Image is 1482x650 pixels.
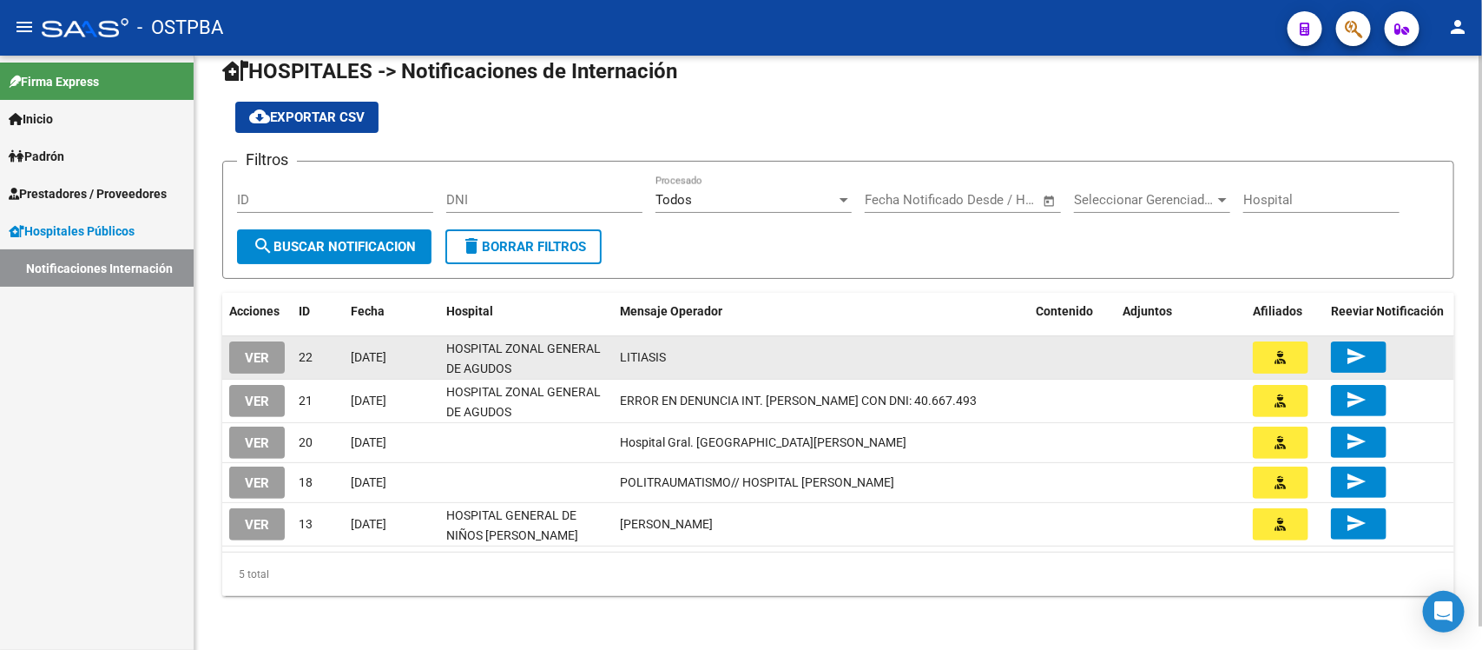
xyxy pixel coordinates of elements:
[1246,293,1324,330] datatable-header-cell: Afiliados
[351,514,432,534] div: [DATE]
[1346,346,1367,367] mat-icon: send
[351,391,432,411] div: [DATE]
[245,517,269,533] span: VER
[446,385,601,439] span: HOSPITAL ZONAL GENERAL DE AGUDOS [PERSON_NAME]
[299,304,310,318] span: ID
[229,467,285,499] button: VER
[292,293,344,330] datatable-header-cell: ID
[299,394,313,408] span: 21
[620,350,666,364] span: LITIASIS
[229,342,285,374] button: VER
[446,342,601,395] span: HOSPITAL ZONAL GENERAL DE AGUDOS [PERSON_NAME]
[235,102,379,133] button: Exportar CSV
[1040,191,1060,211] button: Open calendar
[1346,431,1367,452] mat-icon: send
[299,350,313,364] span: 22
[1036,304,1093,318] span: Contenido
[222,293,292,330] datatable-header-cell: Acciones
[1447,17,1468,37] mat-icon: person
[446,508,578,542] span: HOSPITAL GENERAL DE NIÑOS [PERSON_NAME]
[1331,304,1444,318] span: Reeviar Notificación
[351,433,432,453] div: [DATE]
[351,348,432,368] div: [DATE]
[299,435,313,449] span: 20
[245,394,269,409] span: VER
[461,239,586,255] span: Borrar Filtros
[245,435,269,451] span: VER
[9,147,64,166] span: Padrón
[1029,293,1116,330] datatable-header-cell: Contenido
[446,304,493,318] span: Hospital
[620,304,722,318] span: Mensaje Operador
[299,475,313,489] span: 18
[137,9,223,47] span: - OSTPBA
[344,293,439,330] datatable-header-cell: Fecha
[222,553,1454,596] div: 5 total
[1324,293,1454,330] datatable-header-cell: Reeviar Notificación
[620,435,906,449] span: Hospital Gral. SAN MARTIN de La Plata
[620,394,977,408] span: ERROR EN DENUNCIA INT. CASTRELLON AYELEN CON DNI: 40.667.493
[620,517,713,531] span: FERNANDO
[1123,304,1172,318] span: Adjuntos
[445,229,602,264] button: Borrar Filtros
[9,109,53,129] span: Inicio
[253,239,416,255] span: Buscar Notificacion
[229,427,285,459] button: VER
[229,385,285,417] button: VER
[439,293,613,330] datatable-header-cell: Hospital
[1346,471,1367,492] mat-icon: send
[249,109,365,125] span: Exportar CSV
[1346,389,1367,410] mat-icon: send
[245,350,269,366] span: VER
[351,473,432,493] div: [DATE]
[9,184,167,203] span: Prestadores / Proveedores
[1346,513,1367,534] mat-icon: send
[299,517,313,531] span: 13
[9,72,99,91] span: Firma Express
[613,293,1029,330] datatable-header-cell: Mensaje Operador
[237,229,431,264] button: Buscar Notificacion
[222,59,677,83] span: HOSPITALES -> Notificaciones de Internación
[1253,304,1302,318] span: Afiliados
[1116,293,1246,330] datatable-header-cell: Adjuntos
[229,304,280,318] span: Acciones
[1423,591,1465,633] div: Open Intercom Messenger
[951,192,1035,208] input: Fecha fin
[351,304,385,318] span: Fecha
[865,192,935,208] input: Fecha inicio
[245,475,269,491] span: VER
[9,222,135,241] span: Hospitales Públicos
[14,17,35,37] mat-icon: menu
[253,235,273,256] mat-icon: search
[249,106,270,127] mat-icon: cloud_download
[237,148,297,172] h3: Filtros
[620,475,894,489] span: POLITRAUMATISMO// HOSPITAL DR L MELENDEZ
[461,235,482,256] mat-icon: delete
[1074,192,1215,208] span: Seleccionar Gerenciador
[229,508,285,541] button: VER
[655,192,692,208] span: Todos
